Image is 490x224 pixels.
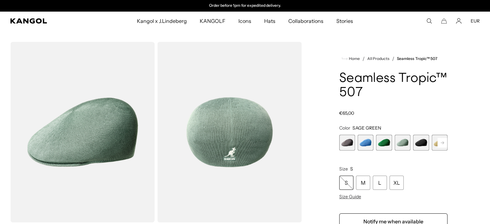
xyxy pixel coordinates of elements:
[350,166,353,172] span: S
[342,56,360,62] a: Home
[397,56,437,61] a: Seamless Tropic™ 507
[339,176,353,190] div: S
[339,55,447,63] nav: breadcrumbs
[395,135,410,151] label: SAGE GREEN
[339,72,447,100] h1: Seamless Tropic™ 507
[432,135,447,151] div: 6 of 12
[157,42,302,222] img: color-sage-green
[395,135,410,151] div: 4 of 12
[137,12,187,30] span: Kangol x J.Lindeberg
[358,135,373,151] div: 2 of 12
[179,3,312,8] slideshow-component: Announcement bar
[10,18,90,24] a: Kangol
[288,12,323,30] span: Collaborations
[339,135,355,151] label: Charcoal
[376,135,392,151] div: 3 of 12
[336,12,353,30] span: Stories
[413,135,429,151] div: 5 of 12
[389,55,394,63] li: /
[356,176,370,190] div: M
[200,12,225,30] span: KANGOLF
[339,166,348,172] span: Size
[432,135,447,151] label: Beige
[232,12,257,30] a: Icons
[413,135,429,151] label: Black
[373,176,387,190] div: L
[193,12,232,30] a: KANGOLF
[358,135,373,151] label: Surf
[238,12,251,30] span: Icons
[360,55,365,63] li: /
[348,56,360,61] span: Home
[456,18,462,24] a: Account
[130,12,194,30] a: Kangol x J.Lindeberg
[339,194,361,200] span: Size Guide
[258,12,282,30] a: Hats
[339,125,350,131] span: Color
[209,3,281,8] p: Order before 1pm for expedited delivery.
[179,3,312,8] div: 2 of 2
[471,18,480,24] button: EUR
[367,56,389,61] a: All Products
[352,125,381,131] span: SAGE GREEN
[441,18,447,24] button: Cart
[264,12,275,30] span: Hats
[330,12,360,30] a: Stories
[426,18,432,24] summary: Search here
[389,176,404,190] div: XL
[376,135,392,151] label: Turf Green
[10,42,155,222] img: color-sage-green
[339,135,355,151] div: 1 of 12
[282,12,330,30] a: Collaborations
[179,3,312,8] div: Announcement
[339,110,354,116] span: €65,00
